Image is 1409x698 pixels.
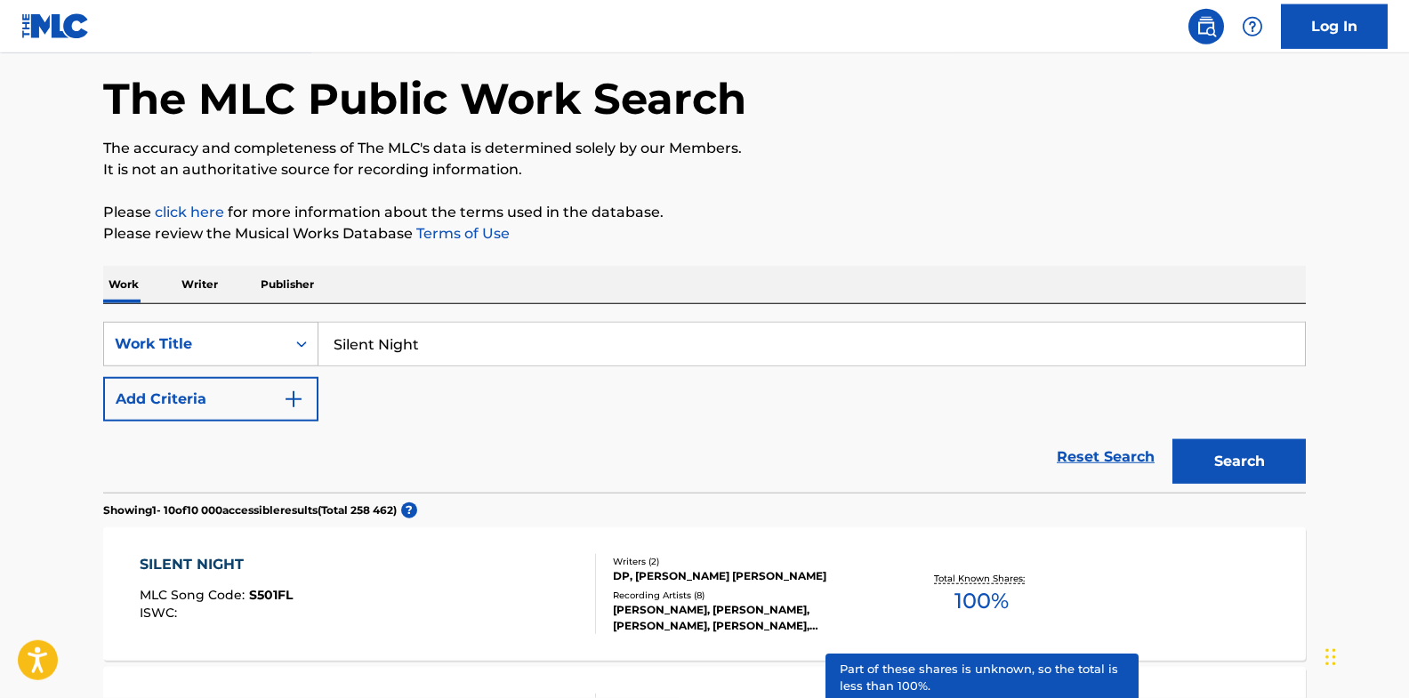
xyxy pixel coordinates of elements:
[413,225,510,242] a: Terms of Use
[1196,16,1217,37] img: search
[613,568,882,584] div: DP, [PERSON_NAME] [PERSON_NAME]
[1188,9,1224,44] a: Public Search
[401,502,417,518] span: ?
[103,322,1306,493] form: Search Form
[103,266,144,303] p: Work
[140,605,181,621] span: ISWC :
[103,223,1306,245] p: Please review the Musical Works Database
[1281,4,1388,49] a: Log In
[1048,437,1163,477] a: Reset Search
[103,502,397,518] p: Showing 1 - 10 of 10 000 accessible results (Total 258 462 )
[1235,9,1270,44] div: Help
[1172,439,1306,484] button: Search
[103,377,318,421] button: Add Criteria
[1320,613,1409,698] div: Csevegés widget
[1325,630,1336,684] div: Húzás
[954,585,1009,617] span: 100 %
[103,159,1306,181] p: It is not an authoritative source for recording information.
[613,602,882,634] div: [PERSON_NAME], [PERSON_NAME], [PERSON_NAME], [PERSON_NAME], [PERSON_NAME]
[176,266,223,303] p: Writer
[140,587,249,603] span: MLC Song Code :
[613,589,882,602] div: Recording Artists ( 8 )
[1320,613,1409,698] iframe: Chat Widget
[255,266,319,303] p: Publisher
[103,138,1306,159] p: The accuracy and completeness of The MLC's data is determined solely by our Members.
[103,72,746,125] h1: The MLC Public Work Search
[1242,16,1263,37] img: help
[21,13,90,39] img: MLC Logo
[103,527,1306,661] a: SILENT NIGHTMLC Song Code:S501FLISWC:Writers (2)DP, [PERSON_NAME] [PERSON_NAME]Recording Artists ...
[115,333,275,355] div: Work Title
[155,204,224,221] a: click here
[613,555,882,568] div: Writers ( 2 )
[140,554,293,575] div: SILENT NIGHT
[103,202,1306,223] p: Please for more information about the terms used in the database.
[249,587,293,603] span: S501FL
[934,572,1029,585] p: Total Known Shares:
[283,389,304,410] img: 9d2ae6d4665cec9f34b9.svg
